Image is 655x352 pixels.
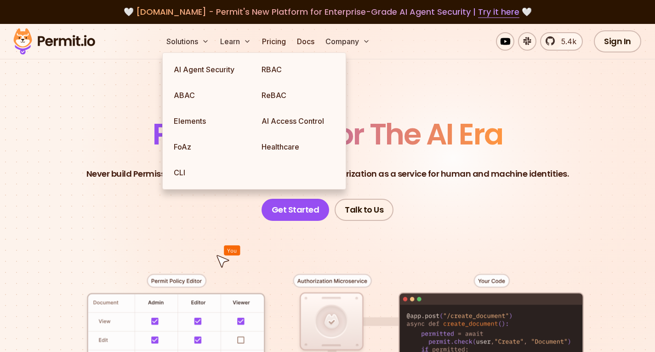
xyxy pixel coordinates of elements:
[254,134,342,160] a: Healthcare
[254,57,342,82] a: RBAC
[594,30,641,52] a: Sign In
[136,6,519,17] span: [DOMAIN_NAME] - Permit's New Platform for Enterprise-Grade AI Agent Security |
[22,6,633,18] div: 🤍 🤍
[556,36,576,47] span: 5.4k
[335,199,393,221] a: Talk to Us
[258,32,290,51] a: Pricing
[478,6,519,18] a: Try it here
[293,32,318,51] a: Docs
[262,199,330,221] a: Get Started
[166,160,254,185] a: CLI
[163,32,213,51] button: Solutions
[254,82,342,108] a: ReBAC
[166,134,254,160] a: FoAz
[254,108,342,134] a: AI Access Control
[166,82,254,108] a: ABAC
[153,114,503,155] span: Permissions for The AI Era
[166,57,254,82] a: AI Agent Security
[86,167,569,180] p: Never build Permissions again. Zero-latency fine-grained authorization as a service for human and...
[322,32,374,51] button: Company
[9,26,99,57] img: Permit logo
[540,32,583,51] a: 5.4k
[216,32,255,51] button: Learn
[166,108,254,134] a: Elements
